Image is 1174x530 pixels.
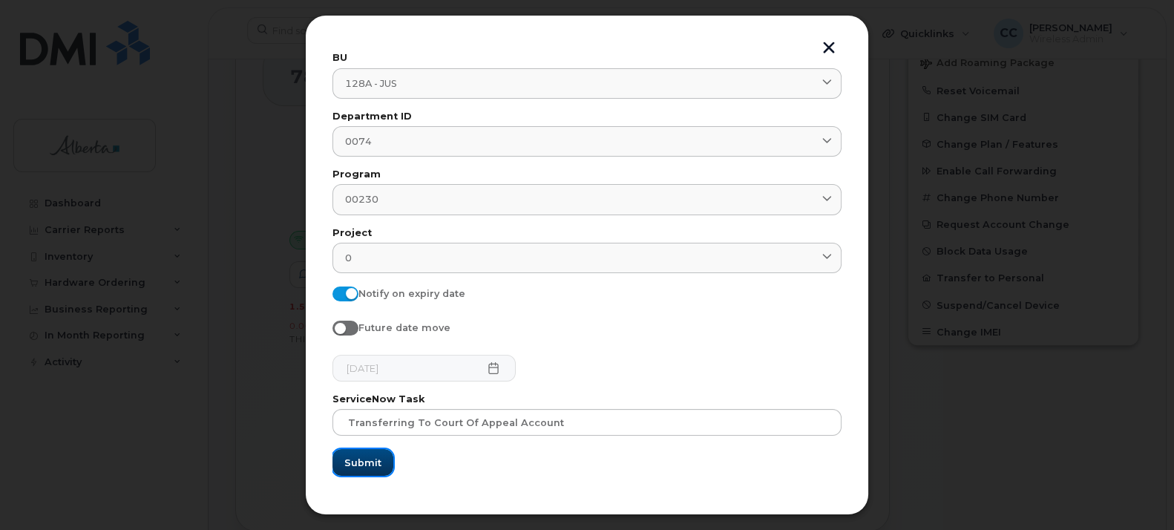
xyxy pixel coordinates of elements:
[358,288,465,299] span: Notify on expiry date
[332,126,842,157] a: 0074
[332,395,842,405] label: ServiceNow Task
[332,184,842,215] a: 00230
[345,134,372,148] span: 0074
[332,449,393,476] button: Submit
[332,287,344,298] input: Notify on expiry date
[332,243,842,273] a: 0
[332,53,842,63] label: BU
[332,68,842,99] a: 128A - JUS
[332,229,842,238] label: Project
[345,251,352,265] span: 0
[345,76,397,91] span: 128A - JUS
[345,192,378,206] span: 00230
[332,112,842,122] label: Department ID
[344,456,381,470] span: Submit
[332,321,344,333] input: Future date move
[332,170,842,180] label: Program
[358,322,450,333] span: Future date move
